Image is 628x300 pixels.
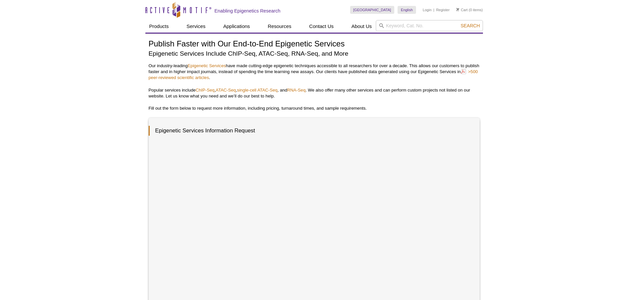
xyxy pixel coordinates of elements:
[459,23,482,29] button: Search
[216,88,236,93] a: ATAC-Seq
[376,20,483,31] input: Keyword, Cat. No.
[188,63,226,68] a: Epigenetic Services
[287,88,306,93] a: RNA-Seq
[149,105,480,111] p: Fill out the form below to request more information, including pricing, turnaround times, and sam...
[145,20,173,33] a: Products
[149,49,480,58] h2: Epigenetic Services Include ChIP-Seq, ATAC-Seq, RNA-Seq, and More
[423,8,432,12] a: Login
[149,68,478,81] a: >500 peer-reviewed scientific articles
[305,20,338,33] a: Contact Us
[219,20,254,33] a: Applications
[264,20,295,33] a: Resources
[347,20,376,33] a: About Us
[215,8,281,14] h2: Enabling Epigenetics Research
[456,6,483,14] li: (0 items)
[350,6,395,14] a: [GEOGRAPHIC_DATA]
[456,8,468,12] a: Cart
[149,87,480,99] p: Popular services include , , , and . We also offer many other services and can perform custom pro...
[149,63,480,81] p: Our industry-leading have made cutting-edge epigenetic techniques accessible to all researchers f...
[149,126,473,136] h3: Epigenetic Services Information Request
[434,6,434,14] li: |
[195,88,214,93] a: ChIP-Seq
[461,23,480,28] span: Search
[149,40,480,49] h1: Publish Faster with Our End-to-End Epigenetic Services
[237,88,278,93] a: single-cell ATAC-Seq
[456,8,459,11] img: Your Cart
[436,8,450,12] a: Register
[398,6,416,14] a: English
[183,20,210,33] a: Services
